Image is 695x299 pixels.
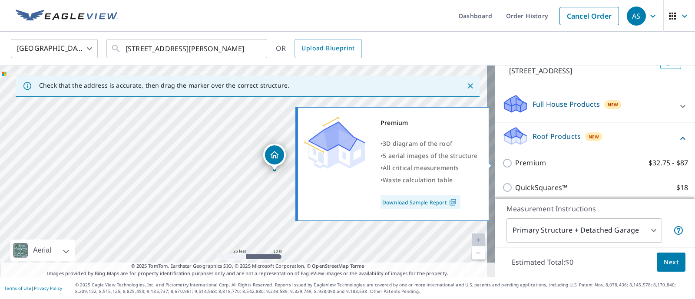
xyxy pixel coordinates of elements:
span: New [589,133,599,140]
p: Estimated Total: $0 [505,253,580,272]
div: Roof ProductsNew [502,126,688,151]
span: Upload Blueprint [301,43,354,54]
p: $32.75 - $87 [649,158,688,168]
p: Premium [515,158,546,168]
div: Aerial [10,240,75,261]
span: Your report will include the primary structure and a detached garage if one exists. [673,225,684,236]
p: © 2025 Eagle View Technologies, Inc. and Pictometry International Corp. All Rights Reserved. Repo... [75,282,691,295]
span: Next [664,257,678,268]
a: Terms [350,263,364,269]
div: • [381,174,478,186]
div: Dropped pin, building 1, Residential property, 213 Stillcreek Dr Franklin, TN 37064 [263,144,286,171]
img: Premium [304,117,365,169]
div: OR [276,39,362,58]
div: Aerial [30,240,54,261]
a: Cancel Order [559,7,619,25]
span: 3D diagram of the roof [383,139,452,148]
p: | [4,286,62,291]
a: Upload Blueprint [295,39,361,58]
input: Search by address or latitude-longitude [126,36,249,61]
a: Current Level 20, Zoom Out [472,246,485,260]
span: Waste calculation table [383,176,453,184]
p: [STREET_ADDRESS] [509,66,657,76]
div: AS [627,7,646,26]
img: EV Logo [16,10,118,23]
span: New [608,101,619,108]
div: • [381,162,478,174]
p: Roof Products [533,131,581,141]
button: Next [657,253,685,272]
p: $18 [676,182,688,193]
p: Measurement Instructions [506,204,684,214]
a: OpenStreetMap [312,263,348,269]
a: Terms of Use [4,285,31,291]
div: Premium [381,117,478,129]
a: Current Level 20, Zoom In Disabled [472,233,485,246]
span: All critical measurements [383,164,459,172]
p: QuickSquares™ [515,182,567,193]
a: Download Sample Report [381,195,460,209]
button: Close [465,80,476,92]
div: • [381,138,478,150]
span: 5 aerial images of the structure [383,151,477,160]
span: © 2025 TomTom, Earthstar Geographics SIO, © 2025 Microsoft Corporation, © [131,263,364,270]
p: Full House Products [533,99,600,109]
div: [GEOGRAPHIC_DATA] [11,36,98,61]
div: • [381,150,478,162]
img: Pdf Icon [447,198,459,206]
p: Check that the address is accurate, then drag the marker over the correct structure. [39,82,289,89]
div: Full House ProductsNew [502,94,688,118]
a: Privacy Policy [34,285,62,291]
div: Primary Structure + Detached Garage [506,218,662,243]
